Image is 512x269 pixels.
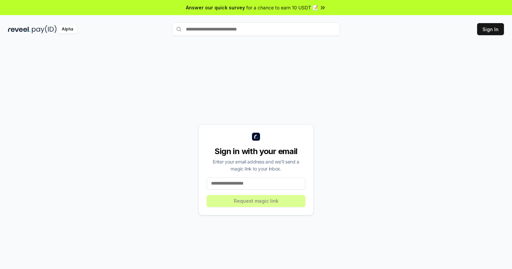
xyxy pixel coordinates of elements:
button: Sign In [477,23,504,35]
img: pay_id [32,25,57,33]
img: logo_small [252,133,260,141]
div: Alpha [58,25,77,33]
div: Sign in with your email [207,146,305,157]
span: for a chance to earn 10 USDT 📝 [246,4,318,11]
div: Enter your email address and we’ll send a magic link to your inbox. [207,158,305,172]
img: reveel_dark [8,25,31,33]
span: Answer our quick survey [186,4,245,11]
